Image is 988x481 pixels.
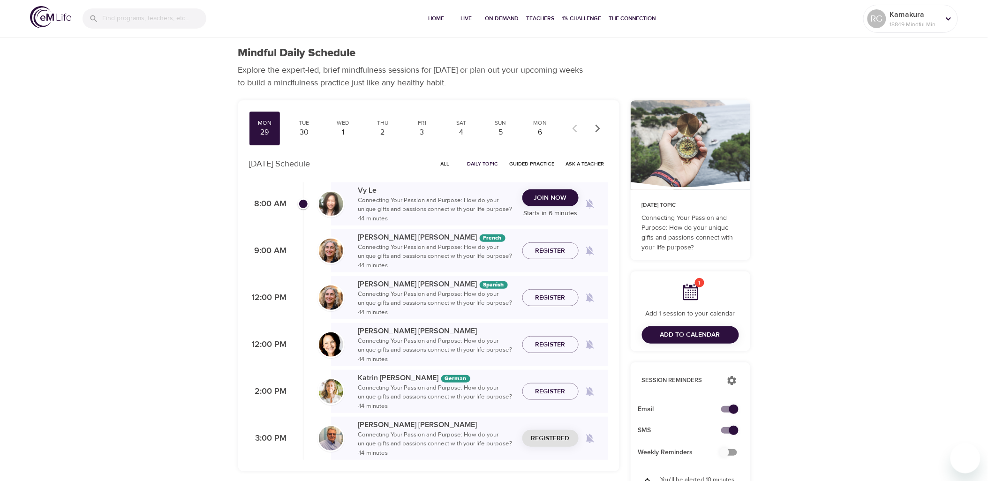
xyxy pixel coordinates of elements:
[332,119,355,127] div: Wed
[358,243,515,271] p: Connecting Your Passion and Purpose: How do your unique gifts and passions connect with your life...
[527,14,555,23] span: Teachers
[319,426,343,451] img: Roger%20Nolan%20Headshot.jpg
[358,372,515,383] p: Katrin [PERSON_NAME]
[642,309,739,319] p: Add 1 session to your calendar
[579,333,601,356] span: Remind me when a class goes live every Monday at 12:00 PM
[579,427,601,450] span: Remind me when a class goes live every Monday at 3:00 PM
[579,240,601,262] span: Remind me when a class goes live every Monday at 9:00 AM
[358,325,515,337] p: [PERSON_NAME] [PERSON_NAME]
[430,157,460,171] button: All
[579,286,601,309] span: Remind me when a class goes live every Monday at 12:00 PM
[358,185,515,196] p: Vy Le
[410,119,434,127] div: Fri
[410,127,434,138] div: 3
[531,433,570,444] span: Registered
[319,332,343,357] img: Laurie_Weisman-min.jpg
[455,14,478,23] span: Live
[371,127,394,138] div: 2
[562,157,608,171] button: Ask a Teacher
[253,119,277,127] div: Mon
[249,198,287,210] p: 8:00 AM
[485,14,519,23] span: On-Demand
[642,201,739,210] p: [DATE] Topic
[249,432,287,445] p: 3:00 PM
[249,292,287,304] p: 12:00 PM
[30,6,71,28] img: logo
[480,234,505,242] div: The episodes in this programs will be in French
[660,329,720,341] span: Add to Calendar
[534,192,567,204] span: Join Now
[522,383,579,400] button: Register
[441,375,470,383] div: The episodes in this programs will be in German
[950,443,980,473] iframe: Button to launch messaging window
[489,119,513,127] div: Sun
[638,426,728,436] span: SMS
[535,339,566,351] span: Register
[562,14,602,23] span: 1% Challenge
[450,119,473,127] div: Sat
[358,196,515,224] p: Connecting Your Passion and Purpose: How do your unique gifts and passions connect with your life...
[867,9,886,28] div: RG
[358,278,515,290] p: [PERSON_NAME] [PERSON_NAME]
[319,192,343,216] img: vy-profile-good-3.jpg
[489,127,513,138] div: 5
[522,209,579,218] p: Starts in 6 minutes
[434,159,456,168] span: All
[358,337,515,364] p: Connecting Your Passion and Purpose: How do your unique gifts and passions connect with your life...
[890,9,940,20] p: Kamakura
[292,127,316,138] div: 30
[642,213,739,253] p: Connecting Your Passion and Purpose: How do your unique gifts and passions connect with your life...
[332,127,355,138] div: 1
[535,386,566,398] span: Register
[358,290,515,317] p: Connecting Your Passion and Purpose: How do your unique gifts and passions connect with your life...
[319,379,343,404] img: Katrin%20Buisman.jpg
[102,8,206,29] input: Find programs, teachers, etc...
[638,448,728,458] span: Weekly Reminders
[249,158,310,170] p: [DATE] Schedule
[238,46,356,60] h1: Mindful Daily Schedule
[506,157,558,171] button: Guided Practice
[522,289,579,307] button: Register
[642,376,717,385] p: Session Reminders
[522,336,579,353] button: Register
[579,380,601,403] span: Remind me when a class goes live every Monday at 2:00 PM
[522,430,579,447] button: Registered
[522,242,579,260] button: Register
[535,292,566,304] span: Register
[319,239,343,263] img: Maria%20Alonso%20Martinez.png
[522,189,579,207] button: Join Now
[358,419,515,430] p: [PERSON_NAME] [PERSON_NAME]
[528,127,552,138] div: 6
[358,383,515,411] p: Connecting Your Passion and Purpose: How do your unique gifts and passions connect with your life...
[535,245,566,257] span: Register
[450,127,473,138] div: 4
[238,64,590,89] p: Explore the expert-led, brief mindfulness sessions for [DATE] or plan out your upcoming weeks to ...
[249,245,287,257] p: 9:00 AM
[890,20,940,29] p: 18849 Mindful Minutes
[579,193,601,215] span: Remind me when a class goes live every Monday at 8:00 AM
[319,286,343,310] img: Maria%20Alonso%20Martinez.png
[292,119,316,127] div: Tue
[249,338,287,351] p: 12:00 PM
[249,385,287,398] p: 2:00 PM
[358,232,515,243] p: [PERSON_NAME] [PERSON_NAME]
[695,278,704,287] span: 1
[464,157,502,171] button: Daily Topic
[480,281,508,289] div: The episodes in this programs will be in Spanish
[566,159,604,168] span: Ask a Teacher
[253,127,277,138] div: 29
[528,119,552,127] div: Mon
[468,159,498,168] span: Daily Topic
[425,14,448,23] span: Home
[638,405,728,414] span: Email
[358,430,515,458] p: Connecting Your Passion and Purpose: How do your unique gifts and passions connect with your life...
[609,14,656,23] span: The Connection
[510,159,555,168] span: Guided Practice
[642,326,739,344] button: Add to Calendar
[371,119,394,127] div: Thu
